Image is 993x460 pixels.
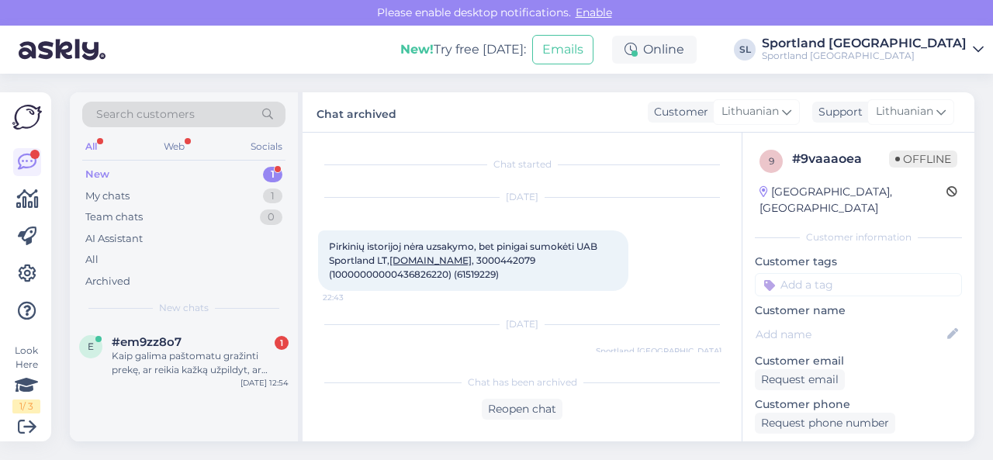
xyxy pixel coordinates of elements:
p: Customer name [755,303,962,319]
div: New [85,167,109,182]
div: AI Assistant [85,231,143,247]
div: Request email [755,369,845,390]
div: Kaip galima paštomatu gražinti prekę, ar reikia kažką užpildyt, ar užtenka tik paštomate suvest g... [112,349,289,377]
div: Look Here [12,344,40,413]
span: Pirkinių istorijoj nėra uzsakymo, bet pinigai sumokėti UAB Sportland LT, , 3000442079 (1000000000... [329,240,600,280]
div: My chats [85,188,130,204]
div: Sportland [GEOGRAPHIC_DATA] [762,37,967,50]
div: SL [734,39,756,61]
span: Enable [571,5,617,19]
div: [DATE] [318,190,726,204]
p: Customer email [755,353,962,369]
p: Customer tags [755,254,962,270]
div: # 9vaaaoea [792,150,889,168]
a: [DOMAIN_NAME] [389,254,472,266]
div: 1 [263,188,282,204]
div: All [85,252,99,268]
p: Customer phone [755,396,962,413]
div: Support [812,104,863,120]
p: Visited pages [755,440,962,456]
div: [DATE] 12:54 [240,377,289,389]
span: Sportland [GEOGRAPHIC_DATA] [596,345,721,357]
div: Try free [DATE]: [400,40,526,59]
span: Offline [889,150,957,168]
div: 1 [263,167,282,182]
span: 22:43 [323,292,381,303]
div: 1 / 3 [12,399,40,413]
input: Add name [756,326,944,343]
div: Chat started [318,157,726,171]
div: 0 [260,209,282,225]
div: Team chats [85,209,143,225]
span: #em9zz8o7 [112,335,182,349]
span: e [88,341,94,352]
input: Add a tag [755,273,962,296]
div: All [82,137,100,157]
div: 1 [275,336,289,350]
span: New chats [159,301,209,315]
div: Archived [85,274,130,289]
b: New! [400,42,434,57]
span: 9 [769,155,774,167]
div: Reopen chat [482,399,562,420]
div: Request phone number [755,413,895,434]
div: [DATE] [318,317,726,331]
div: Web [161,137,188,157]
a: Sportland [GEOGRAPHIC_DATA]Sportland [GEOGRAPHIC_DATA] [762,37,984,62]
div: Online [612,36,697,64]
div: Socials [247,137,285,157]
div: Sportland [GEOGRAPHIC_DATA] [762,50,967,62]
div: [GEOGRAPHIC_DATA], [GEOGRAPHIC_DATA] [759,184,946,216]
img: Askly Logo [12,105,42,130]
label: Chat archived [317,102,396,123]
div: Customer information [755,230,962,244]
span: Search customers [96,106,195,123]
div: Customer [648,104,708,120]
button: Emails [532,35,593,64]
span: Chat has been archived [468,375,577,389]
span: Lithuanian [721,103,779,120]
span: Lithuanian [876,103,933,120]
